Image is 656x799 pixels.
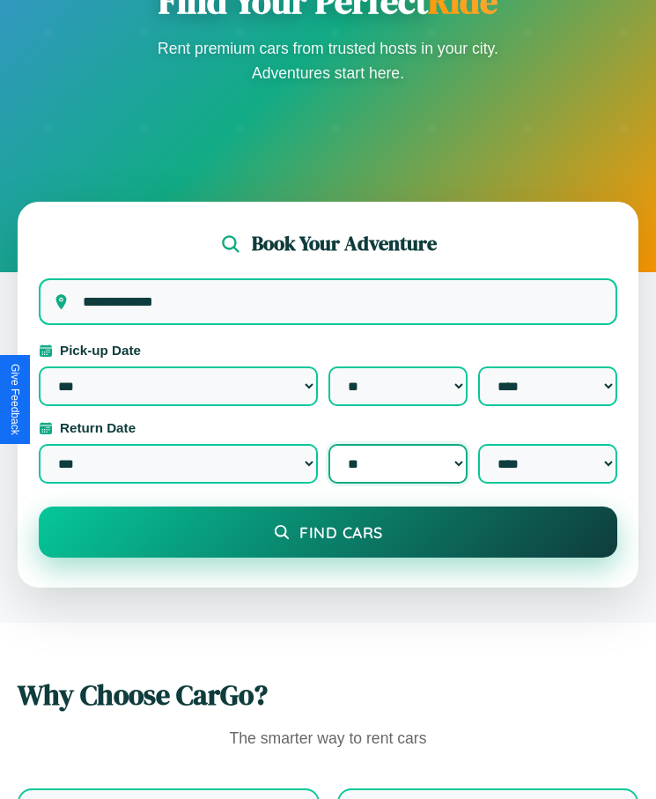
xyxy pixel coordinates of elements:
h2: Why Choose CarGo? [18,676,638,714]
p: Rent premium cars from trusted hosts in your city. Adventures start here. [152,36,505,85]
label: Pick-up Date [39,343,617,358]
div: Give Feedback [9,364,21,435]
label: Return Date [39,420,617,435]
p: The smarter way to rent cars [18,725,638,753]
h2: Book Your Adventure [252,230,437,257]
button: Find Cars [39,507,617,558]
